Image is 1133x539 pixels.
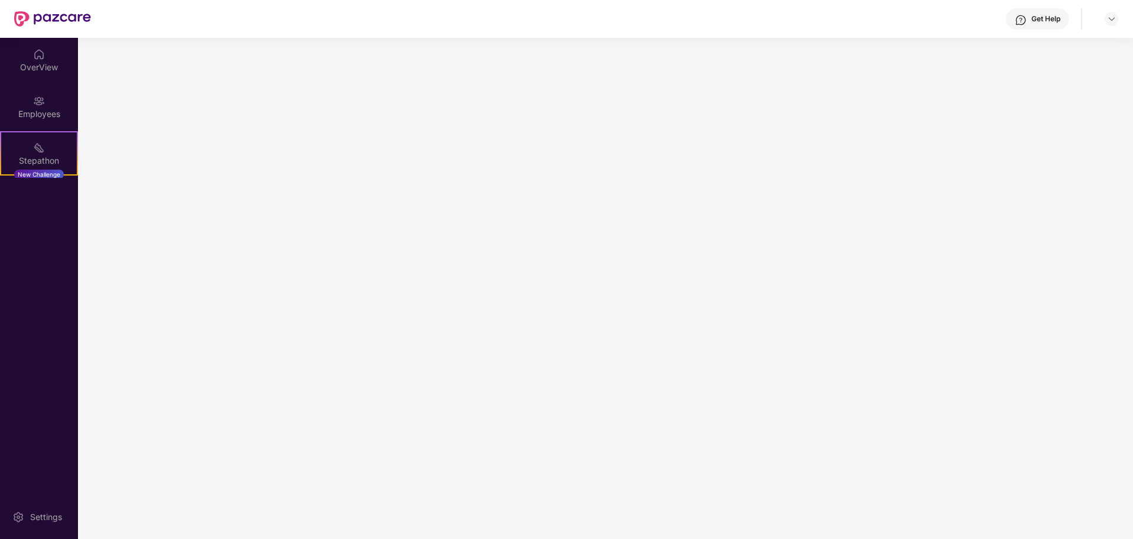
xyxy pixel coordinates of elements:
div: Settings [27,511,66,523]
div: Get Help [1031,14,1060,24]
img: svg+xml;base64,PHN2ZyBpZD0iRHJvcGRvd24tMzJ4MzIiIHhtbG5zPSJodHRwOi8vd3d3LnczLm9yZy8yMDAwL3N2ZyIgd2... [1107,14,1116,24]
img: svg+xml;base64,PHN2ZyBpZD0iSG9tZSIgeG1sbnM9Imh0dHA6Ly93d3cudzMub3JnLzIwMDAvc3ZnIiB3aWR0aD0iMjAiIG... [33,48,45,60]
img: svg+xml;base64,PHN2ZyB4bWxucz0iaHR0cDovL3d3dy53My5vcmcvMjAwMC9zdmciIHdpZHRoPSIyMSIgaGVpZ2h0PSIyMC... [33,142,45,154]
img: svg+xml;base64,PHN2ZyBpZD0iSGVscC0zMngzMiIgeG1sbnM9Imh0dHA6Ly93d3cudzMub3JnLzIwMDAvc3ZnIiB3aWR0aD... [1015,14,1027,26]
div: New Challenge [14,170,64,179]
img: svg+xml;base64,PHN2ZyBpZD0iRW1wbG95ZWVzIiB4bWxucz0iaHR0cDovL3d3dy53My5vcmcvMjAwMC9zdmciIHdpZHRoPS... [33,95,45,107]
div: Stepathon [1,155,77,167]
img: svg+xml;base64,PHN2ZyBpZD0iU2V0dGluZy0yMHgyMCIgeG1sbnM9Imh0dHA6Ly93d3cudzMub3JnLzIwMDAvc3ZnIiB3aW... [12,511,24,523]
img: New Pazcare Logo [14,11,91,27]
